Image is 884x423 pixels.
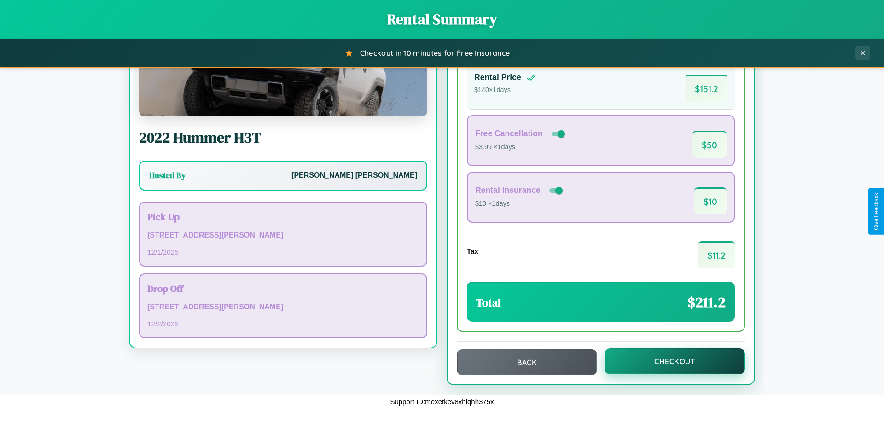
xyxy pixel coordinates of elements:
p: [STREET_ADDRESS][PERSON_NAME] [147,301,419,314]
span: $ 211.2 [687,292,726,313]
h2: 2022 Hummer H3T [139,127,427,148]
p: $ 140 × 1 days [474,84,536,96]
p: [PERSON_NAME] [PERSON_NAME] [291,169,417,182]
span: Checkout in 10 minutes for Free Insurance [360,48,510,58]
p: $10 × 1 days [475,198,564,210]
p: $3.99 × 1 days [475,141,567,153]
button: Back [457,349,597,375]
span: $ 50 [692,131,727,158]
h3: Drop Off [147,282,419,295]
h1: Rental Summary [9,9,875,29]
img: Hummer H3T [139,24,427,116]
h4: Rental Insurance [475,185,541,195]
h3: Hosted By [149,170,186,181]
span: $ 10 [694,187,727,214]
h3: Pick Up [147,210,419,223]
span: $ 11.2 [698,241,735,268]
h4: Free Cancellation [475,129,543,139]
div: Give Feedback [873,193,879,230]
p: 12 / 1 / 2025 [147,246,419,258]
p: Support ID: mexetkev8xhlqhh375x [390,395,494,408]
span: $ 151.2 [686,75,727,102]
p: [STREET_ADDRESS][PERSON_NAME] [147,229,419,242]
h4: Rental Price [474,73,521,82]
button: Checkout [605,348,745,374]
h4: Tax [467,247,478,255]
h3: Total [476,295,501,310]
p: 12 / 2 / 2025 [147,318,419,330]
